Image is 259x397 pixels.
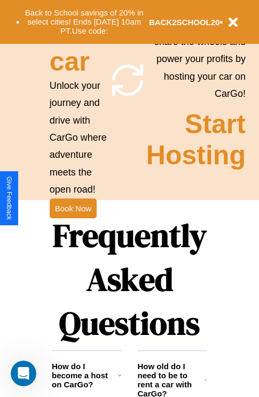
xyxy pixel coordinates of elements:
button: Back to School savings of 20% in select cities! Ends [DATE] 10am PT.Use code: [20,5,149,39]
b: BACK2SCHOOL20 [149,18,220,27]
p: Rev up your earnings, share the wheels and power your profits by hosting your car on CarGo! [146,16,246,102]
iframe: Intercom live chat [11,361,36,386]
button: Book Now [50,198,97,218]
p: Unlock your journey and drive with CarGo where adventure meets the open road! [50,77,109,198]
h2: Start Hosting [146,109,246,171]
h3: How do I become a host on CarGo? [52,362,117,389]
div: Give Feedback [5,177,13,220]
h1: Frequently Asked Questions [52,208,207,350]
